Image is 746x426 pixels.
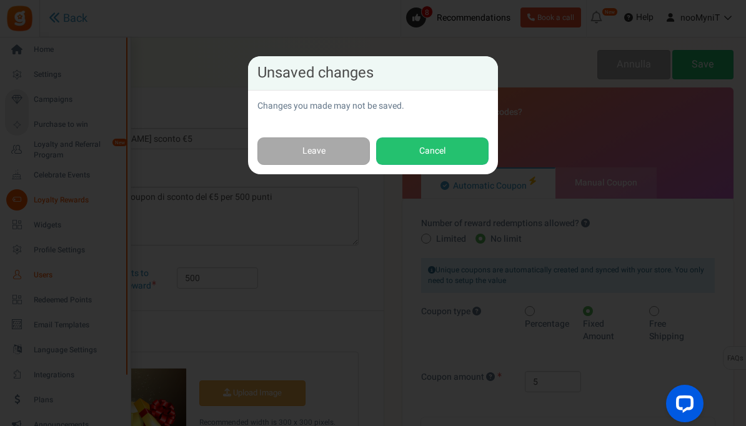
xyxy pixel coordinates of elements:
[376,137,489,166] button: Cancel
[257,137,370,166] a: Leave
[257,100,489,112] p: Changes you made may not be saved.
[257,66,489,81] h4: Unsaved changes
